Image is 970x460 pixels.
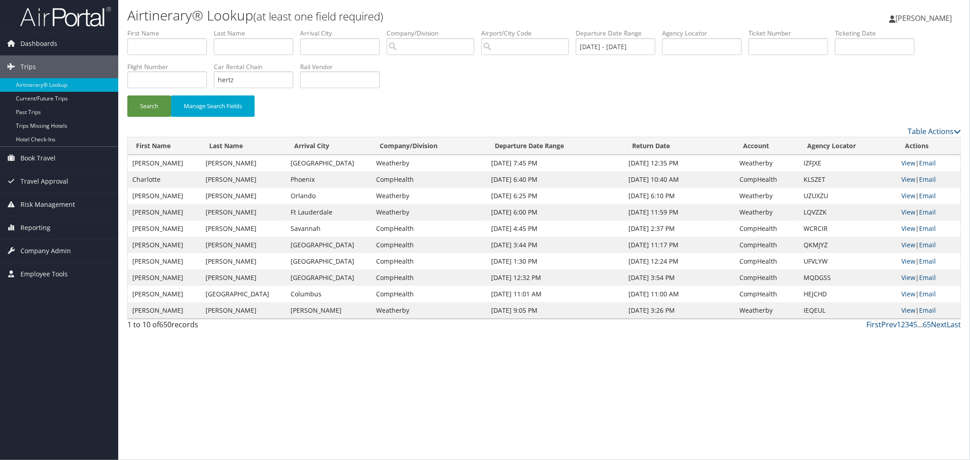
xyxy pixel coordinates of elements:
[286,155,372,171] td: [GEOGRAPHIC_DATA]
[931,320,947,330] a: Next
[159,320,171,330] span: 650
[901,159,915,167] a: View
[487,188,624,204] td: [DATE] 6:25 PM
[624,237,735,253] td: [DATE] 11:17 PM
[897,237,960,253] td: |
[923,320,931,330] a: 65
[624,286,735,302] td: [DATE] 11:00 AM
[908,126,961,136] a: Table Actions
[735,302,799,319] td: Weatherby
[20,32,57,55] span: Dashboards
[214,29,300,38] label: Last Name
[372,286,486,302] td: CompHealth
[901,224,915,233] a: View
[735,270,799,286] td: CompHealth
[901,191,915,200] a: View
[919,159,936,167] a: Email
[127,6,683,25] h1: Airtinerary® Lookup
[128,253,201,270] td: [PERSON_NAME]
[897,171,960,188] td: |
[866,320,881,330] a: First
[128,204,201,220] td: [PERSON_NAME]
[127,95,171,117] button: Search
[128,237,201,253] td: [PERSON_NAME]
[917,320,923,330] span: …
[799,204,897,220] td: LQVZZK
[919,290,936,298] a: Email
[919,224,936,233] a: Email
[201,171,286,188] td: [PERSON_NAME]
[20,55,36,78] span: Trips
[624,253,735,270] td: [DATE] 12:24 PM
[20,170,68,193] span: Travel Approval
[735,155,799,171] td: Weatherby
[128,155,201,171] td: [PERSON_NAME]
[286,302,372,319] td: [PERSON_NAME]
[905,320,909,330] a: 3
[901,208,915,216] a: View
[286,137,372,155] th: Arrival City: activate to sort column ascending
[201,302,286,319] td: [PERSON_NAME]
[947,320,961,330] a: Last
[201,188,286,204] td: [PERSON_NAME]
[286,204,372,220] td: Ft Lauderdale
[128,137,201,155] th: First Name: activate to sort column ascending
[20,147,55,170] span: Book Travel
[735,188,799,204] td: Weatherby
[128,171,201,188] td: Charlotte
[372,171,486,188] td: CompHealth
[387,29,481,38] label: Company/Division
[901,306,915,315] a: View
[735,171,799,188] td: CompHealth
[253,9,383,24] small: (at least one field required)
[372,188,486,204] td: Weatherby
[799,155,897,171] td: IZFJXE
[372,155,486,171] td: Weatherby
[662,29,749,38] label: Agency Locator
[372,137,486,155] th: Company/Division
[919,191,936,200] a: Email
[897,204,960,220] td: |
[127,319,326,335] div: 1 to 10 of records
[735,204,799,220] td: Weatherby
[735,220,799,237] td: CompHealth
[919,175,936,184] a: Email
[128,286,201,302] td: [PERSON_NAME]
[889,5,961,32] a: [PERSON_NAME]
[372,270,486,286] td: CompHealth
[897,253,960,270] td: |
[919,257,936,265] a: Email
[624,220,735,237] td: [DATE] 2:37 PM
[171,95,255,117] button: Manage Search Fields
[901,290,915,298] a: View
[897,270,960,286] td: |
[286,286,372,302] td: Columbus
[624,155,735,171] td: [DATE] 12:35 PM
[913,320,917,330] a: 5
[300,29,387,38] label: Arrival City
[372,220,486,237] td: CompHealth
[128,220,201,237] td: [PERSON_NAME]
[624,270,735,286] td: [DATE] 3:54 PM
[286,171,372,188] td: Phoenix
[901,175,915,184] a: View
[201,237,286,253] td: [PERSON_NAME]
[901,240,915,249] a: View
[919,273,936,282] a: Email
[799,137,897,155] th: Agency Locator: activate to sort column ascending
[799,302,897,319] td: IEQEUL
[201,204,286,220] td: [PERSON_NAME]
[201,286,286,302] td: [GEOGRAPHIC_DATA]
[286,237,372,253] td: [GEOGRAPHIC_DATA]
[372,237,486,253] td: CompHealth
[897,220,960,237] td: |
[214,62,300,71] label: Car Rental Chain
[624,171,735,188] td: [DATE] 10:40 AM
[201,137,286,155] th: Last Name: activate to sort column ascending
[735,286,799,302] td: CompHealth
[881,320,897,330] a: Prev
[481,29,576,38] label: Airport/City Code
[487,286,624,302] td: [DATE] 11:01 AM
[20,193,75,216] span: Risk Management
[201,270,286,286] td: [PERSON_NAME]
